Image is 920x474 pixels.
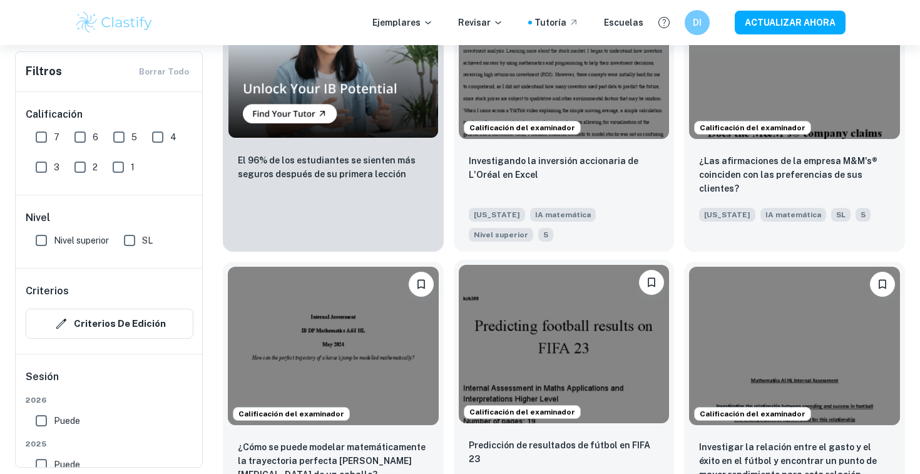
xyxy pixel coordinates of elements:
[458,18,491,28] font: Revisar
[26,371,59,383] font: Sesión
[54,132,59,142] font: 7
[861,210,866,219] font: 5
[469,154,660,182] p: Investigando la inversión accionaria de L'Oréal en Excel
[685,10,710,35] button: DI
[26,396,47,404] font: 2026
[93,132,98,142] font: 6
[372,18,421,28] font: Ejemplares
[238,155,416,179] font: El 96% de los estudiantes se sienten más seguros después de su primera lección
[26,212,50,224] font: Nivel
[74,10,154,35] img: Logotipo de Clastify
[26,64,62,78] font: Filtros
[700,123,805,132] font: Calificación del examinador
[131,162,135,172] font: 1
[228,267,439,425] img: Miniatura de ejemplo de IA de matemáticas: ¿Cómo se puede lograr la trayectoria perfecta de un ca...
[870,272,895,297] button: Marcador
[54,416,80,426] font: Puede
[689,267,900,425] img: Miniatura de ejemplo de IA de matemáticas: Investigación de la relación entre
[54,235,109,245] font: Nivel superior
[459,265,670,423] img: Miniatura de ejemplo de IA matemática: Predicción de resultados de fútbol en FIFA 23
[26,108,83,120] font: Calificación
[604,18,643,28] font: Escuelas
[474,210,520,219] font: [US_STATE]
[745,18,836,28] font: ACTUALIZAR AHORA
[409,272,434,297] button: Marcador
[700,410,805,418] font: Calificación del examinador
[693,18,702,28] font: DI
[534,18,566,28] font: Tutoría
[26,285,69,297] font: Criterios
[639,270,664,295] button: Marcador
[469,440,650,464] font: Predicción de resultados de fútbol en FIFA 23
[131,132,137,142] font: 5
[170,132,176,142] font: 4
[535,210,591,219] font: IA matemática
[142,235,153,245] font: SL
[26,309,193,339] button: Criterios de edición
[699,154,890,195] p: ¿Las afirmaciones de la empresa M&M's® coinciden con las preferencias de sus clientes?
[474,230,528,239] font: Nivel superior
[54,460,80,470] font: Puede
[534,16,579,29] a: Tutoría
[735,11,846,34] button: ACTUALIZAR AHORA
[74,319,166,329] font: Criterios de edición
[238,410,344,418] font: Calificación del examinador
[653,12,675,33] button: Ayuda y comentarios
[704,210,750,219] font: [US_STATE]
[604,16,643,29] a: Escuelas
[543,230,548,239] font: 5
[765,210,821,219] font: IA matemática
[26,440,47,448] font: 2025
[836,210,846,219] font: SL
[469,156,638,180] font: Investigando la inversión accionaria de L'Oréal en Excel
[54,162,59,172] font: 3
[93,162,98,172] font: 2
[699,156,877,193] font: ¿Las afirmaciones de la empresa M&M's® coinciden con las preferencias de sus clientes?
[469,123,575,132] font: Calificación del examinador
[469,408,575,416] font: Calificación del examinador
[469,438,660,466] p: Predicción de resultados de fútbol en FIFA 23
